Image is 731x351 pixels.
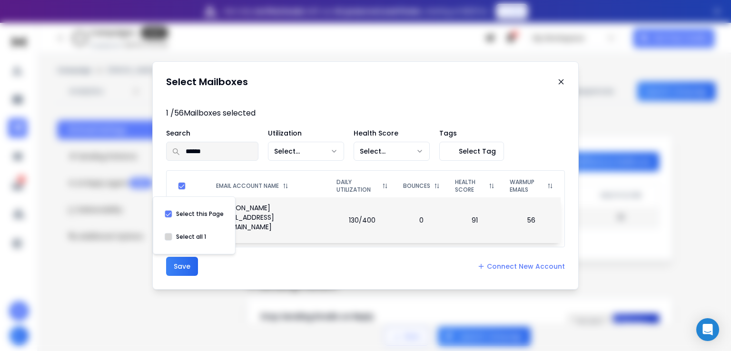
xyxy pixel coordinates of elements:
[401,215,442,225] p: 0
[502,197,561,243] td: 56
[166,107,565,119] p: 1 / 56 Mailboxes selected
[403,182,430,190] p: BOUNCES
[510,178,543,194] p: WARMUP EMAILS
[354,142,430,161] button: Select...
[336,178,378,194] p: DAILY UTILIZATION
[176,210,224,218] label: Select this Page
[268,128,344,138] p: Utilization
[455,178,485,194] p: HEALTH SCORE
[477,262,565,271] a: Connect New Account
[166,75,248,88] h1: Select Mailboxes
[216,182,321,190] div: EMAIL ACCOUNT NAME
[696,318,719,341] div: Open Intercom Messenger
[329,197,395,243] td: 130/400
[166,128,258,138] p: Search
[447,197,502,243] td: 91
[268,142,344,161] button: Select...
[176,233,206,241] label: Select all 1
[166,257,198,276] button: Save
[218,203,323,232] p: [PERSON_NAME][EMAIL_ADDRESS][DOMAIN_NAME]
[354,128,430,138] p: Health Score
[439,142,504,161] button: Select Tag
[439,128,504,138] p: Tags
